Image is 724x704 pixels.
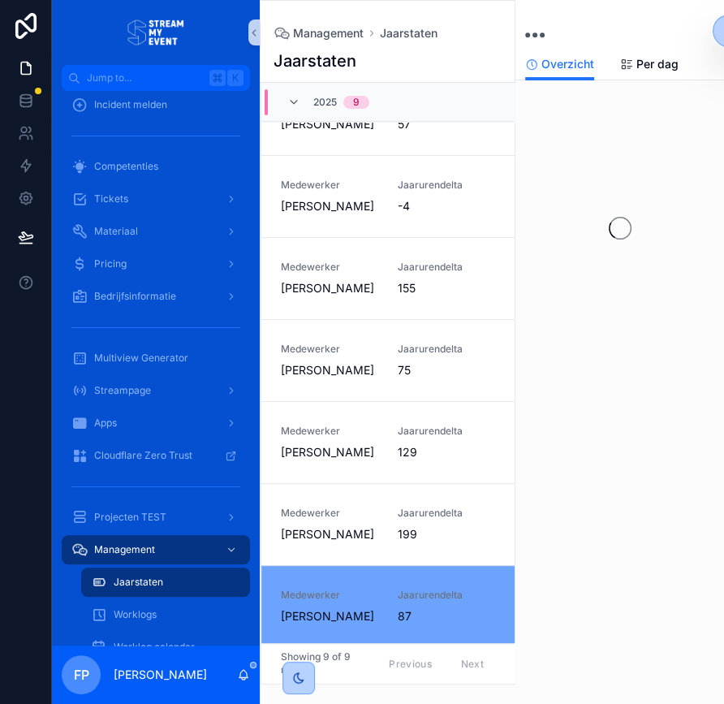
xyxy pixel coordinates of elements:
[398,343,495,356] span: Jaarurendelta
[52,91,260,646] div: scrollable content
[281,179,378,192] span: Medewerker
[62,376,250,405] a: Streampage
[62,65,250,91] button: Jump to...K
[541,56,594,72] span: Overzicht
[81,633,250,662] a: Worklog calendar
[281,198,374,214] span: [PERSON_NAME]
[281,261,378,274] span: Medewerker
[114,576,163,589] span: Jaarstaten
[114,608,157,621] span: Worklogs
[62,152,250,181] a: Competenties
[261,155,515,237] a: Medewerker[PERSON_NAME]Jaarurendelta-4
[281,608,374,624] span: [PERSON_NAME]
[636,56,679,72] span: Per dag
[398,261,495,274] span: Jaarurendelta
[281,280,374,296] span: [PERSON_NAME]
[398,280,495,296] span: 155
[87,71,203,84] span: Jump to...
[281,362,374,378] span: [PERSON_NAME]
[398,425,495,438] span: Jaarurendelta
[74,665,89,685] span: FP
[114,667,207,683] p: [PERSON_NAME]
[62,217,250,246] a: Materiaal
[281,343,378,356] span: Medewerker
[274,25,364,41] a: Management
[62,503,250,532] a: Projecten TEST
[94,543,155,556] span: Management
[62,408,250,438] a: Apps
[62,90,250,119] a: Incident melden
[353,96,360,109] div: 9
[281,116,374,132] span: [PERSON_NAME]
[114,641,195,654] span: Worklog calendar
[398,179,495,192] span: Jaarurendelta
[62,249,250,279] a: Pricing
[398,444,495,460] span: 129
[94,417,117,430] span: Apps
[261,401,515,483] a: Medewerker[PERSON_NAME]Jaarurendelta129
[94,192,128,205] span: Tickets
[313,96,337,109] span: 2025
[229,71,242,84] span: K
[94,257,127,270] span: Pricing
[293,25,364,41] span: Management
[620,50,679,82] a: Per dag
[281,425,378,438] span: Medewerker
[281,444,374,460] span: [PERSON_NAME]
[127,19,184,45] img: App logo
[81,600,250,629] a: Worklogs
[281,589,378,602] span: Medewerker
[94,225,138,238] span: Materiaal
[261,237,515,319] a: Medewerker[PERSON_NAME]Jaarurendelta155
[398,589,495,602] span: Jaarurendelta
[398,507,495,520] span: Jaarurendelta
[62,441,250,470] a: Cloudflare Zero Trust
[261,319,515,401] a: Medewerker[PERSON_NAME]Jaarurendelta75
[261,565,515,647] a: Medewerker[PERSON_NAME]Jaarurendelta87
[94,290,176,303] span: Bedrijfsinformatie
[94,98,167,111] span: Incident melden
[274,50,356,72] h1: Jaarstaten
[398,362,495,378] span: 75
[94,384,151,397] span: Streampage
[281,650,364,676] span: Showing 9 of 9 results
[62,282,250,311] a: Bedrijfsinformatie
[94,511,166,524] span: Projecten TEST
[62,535,250,564] a: Management
[398,526,495,542] span: 199
[94,352,188,365] span: Multiview Generator
[281,526,374,542] span: [PERSON_NAME]
[525,50,594,80] a: Overzicht
[398,608,495,624] span: 87
[281,507,378,520] span: Medewerker
[62,343,250,373] a: Multiview Generator
[261,483,515,565] a: Medewerker[PERSON_NAME]Jaarurendelta199
[94,449,192,462] span: Cloudflare Zero Trust
[398,116,495,132] span: 57
[94,160,158,173] span: Competenties
[398,198,495,214] span: -4
[380,25,437,41] a: Jaarstaten
[81,568,250,597] a: Jaarstaten
[62,184,250,214] a: Tickets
